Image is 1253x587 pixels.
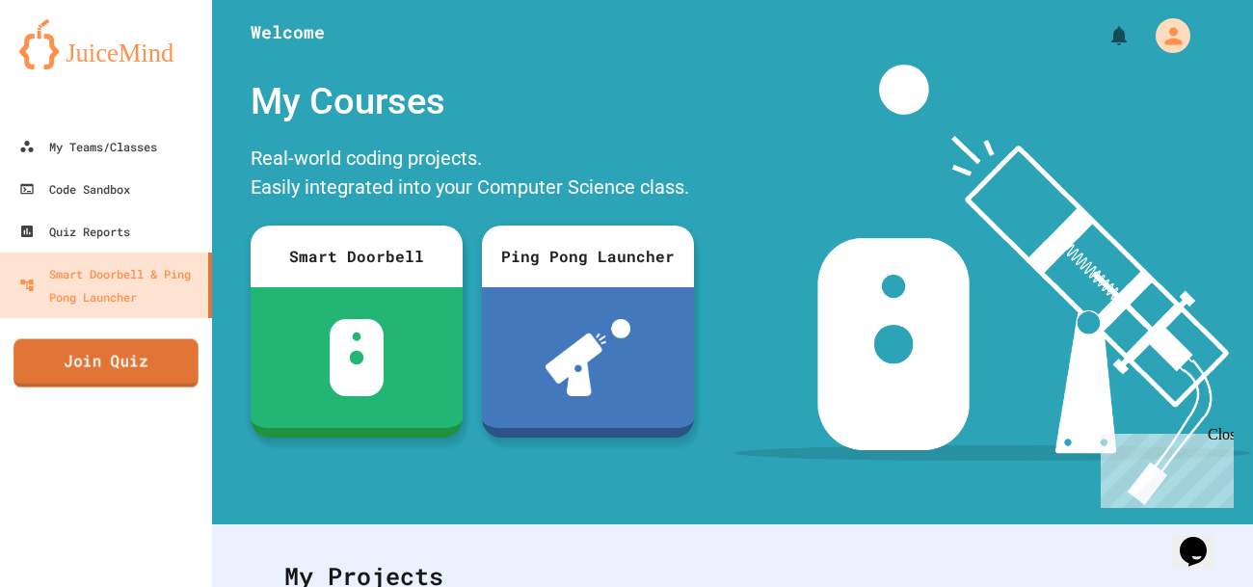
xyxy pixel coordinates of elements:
div: My Notifications [1072,19,1135,52]
div: My Account [1135,13,1195,58]
img: ppl-with-ball.png [546,319,631,396]
div: My Courses [241,65,704,139]
div: My Teams/Classes [19,135,157,158]
div: Chat with us now!Close [8,8,133,122]
div: Smart Doorbell & Ping Pong Launcher [19,262,200,308]
div: Quiz Reports [19,220,130,243]
div: Ping Pong Launcher [482,226,694,287]
iframe: chat widget [1093,426,1234,508]
div: Code Sandbox [19,177,130,200]
div: Real-world coding projects. Easily integrated into your Computer Science class. [241,139,704,211]
div: Smart Doorbell [251,226,463,287]
iframe: chat widget [1172,510,1234,568]
img: banner-image-my-projects.png [734,65,1251,505]
img: sdb-white.svg [330,319,385,396]
a: Join Quiz [13,339,199,387]
img: logo-orange.svg [19,19,193,69]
